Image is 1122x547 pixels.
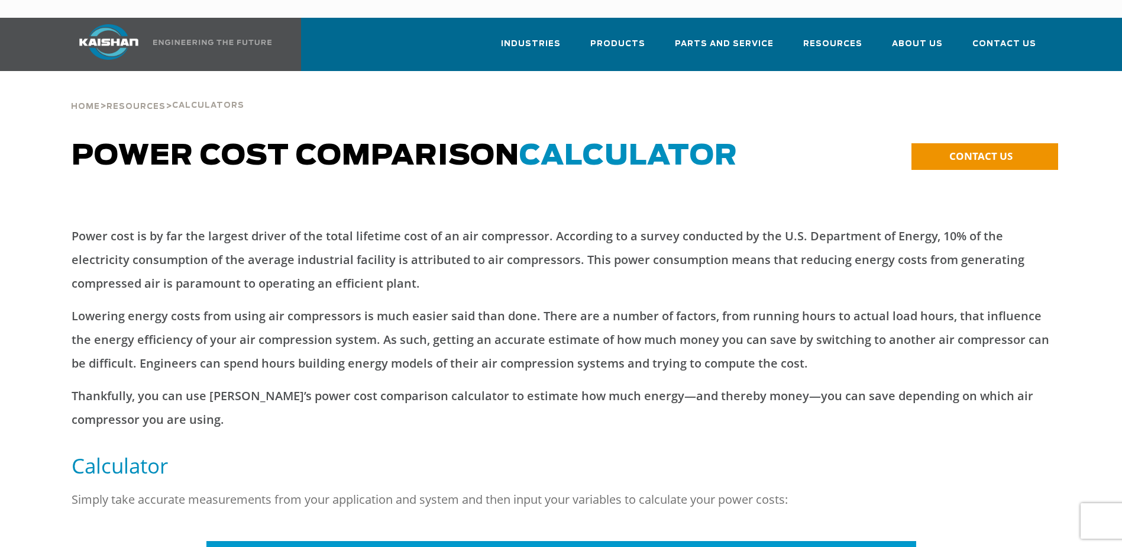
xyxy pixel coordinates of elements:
span: Parts and Service [675,37,774,51]
a: CONTACT US [911,143,1058,170]
h5: Calculator [72,452,1051,479]
span: Contact Us [972,37,1036,51]
img: kaishan logo [64,24,153,60]
a: Kaishan USA [64,18,274,71]
span: Products [590,37,645,51]
a: Home [71,101,100,111]
div: > > [71,71,244,116]
a: Products [590,28,645,69]
p: Thankfully, you can use [PERSON_NAME]’s power cost comparison calculator to estimate how much ene... [72,384,1051,432]
span: CALCULATOR [519,142,738,170]
a: About Us [892,28,943,69]
span: Home [71,103,100,111]
a: Resources [803,28,862,69]
a: Resources [106,101,166,111]
span: Power cost comparison [72,142,738,170]
p: Simply take accurate measurements from your application and system and then input your variables ... [72,488,1051,511]
p: Power cost is by far the largest driver of the total lifetime cost of an air compressor. Accordin... [72,224,1051,295]
span: Calculators [172,102,244,110]
a: Parts and Service [675,28,774,69]
span: About Us [892,37,943,51]
span: Resources [106,103,166,111]
img: Engineering the future [153,40,271,45]
span: Resources [803,37,862,51]
a: Industries [501,28,561,69]
a: Contact Us [972,28,1036,69]
p: Lowering energy costs from using air compressors is much easier said than done. There are a numbe... [72,304,1051,375]
span: Industries [501,37,561,51]
span: CONTACT US [949,149,1013,163]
